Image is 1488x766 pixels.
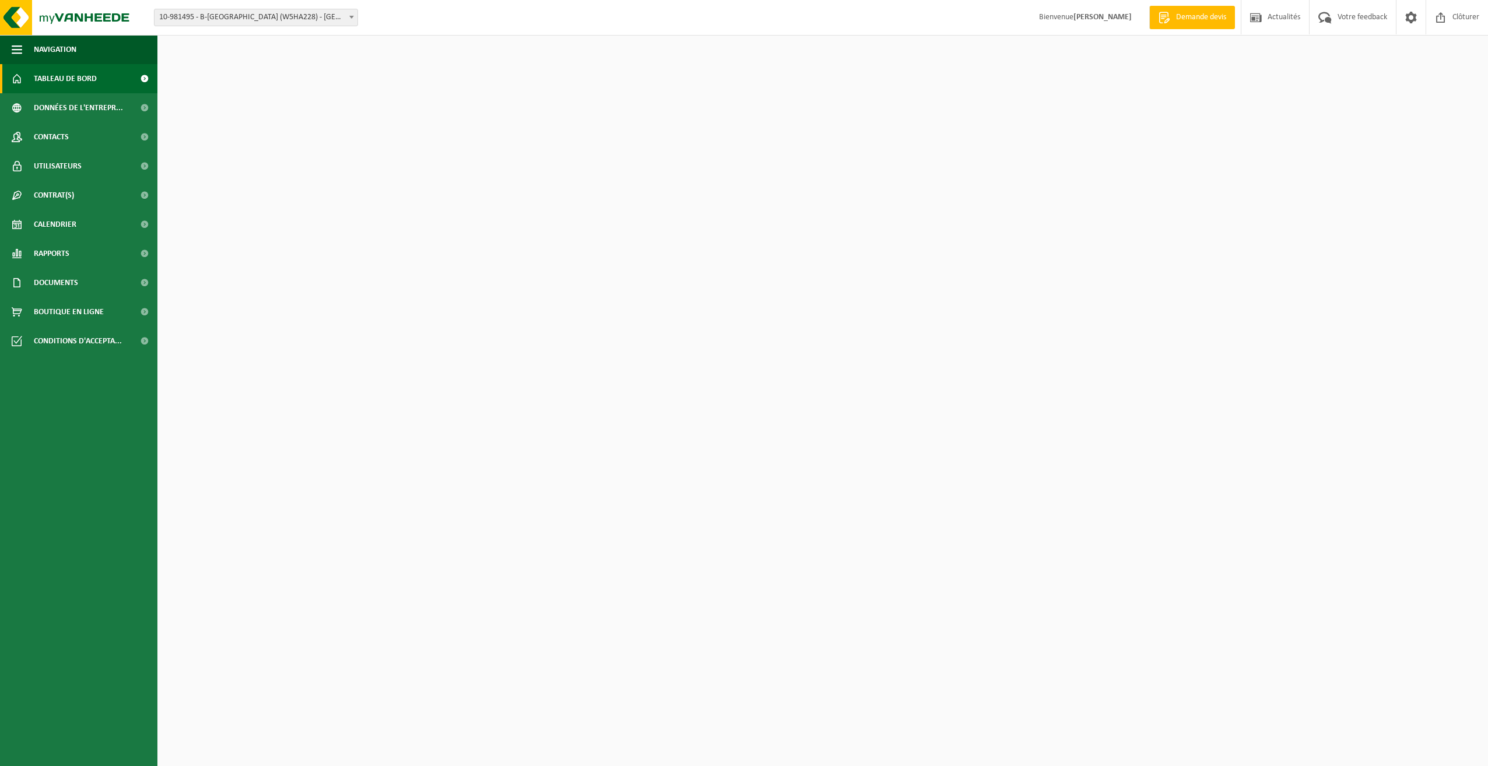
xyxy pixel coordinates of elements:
[1149,6,1235,29] a: Demande devis
[34,297,104,326] span: Boutique en ligne
[34,35,76,64] span: Navigation
[34,64,97,93] span: Tableau de bord
[34,93,123,122] span: Données de l'entrepr...
[155,9,357,26] span: 10-981495 - B-ST GARE MARCHIENNE AU PONT (W5HA228) - MARCHIENNE-AU-PONT
[34,122,69,152] span: Contacts
[34,181,74,210] span: Contrat(s)
[154,9,358,26] span: 10-981495 - B-ST GARE MARCHIENNE AU PONT (W5HA228) - MARCHIENNE-AU-PONT
[34,268,78,297] span: Documents
[1173,12,1229,23] span: Demande devis
[34,152,82,181] span: Utilisateurs
[34,326,122,356] span: Conditions d'accepta...
[1073,13,1132,22] strong: [PERSON_NAME]
[34,239,69,268] span: Rapports
[34,210,76,239] span: Calendrier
